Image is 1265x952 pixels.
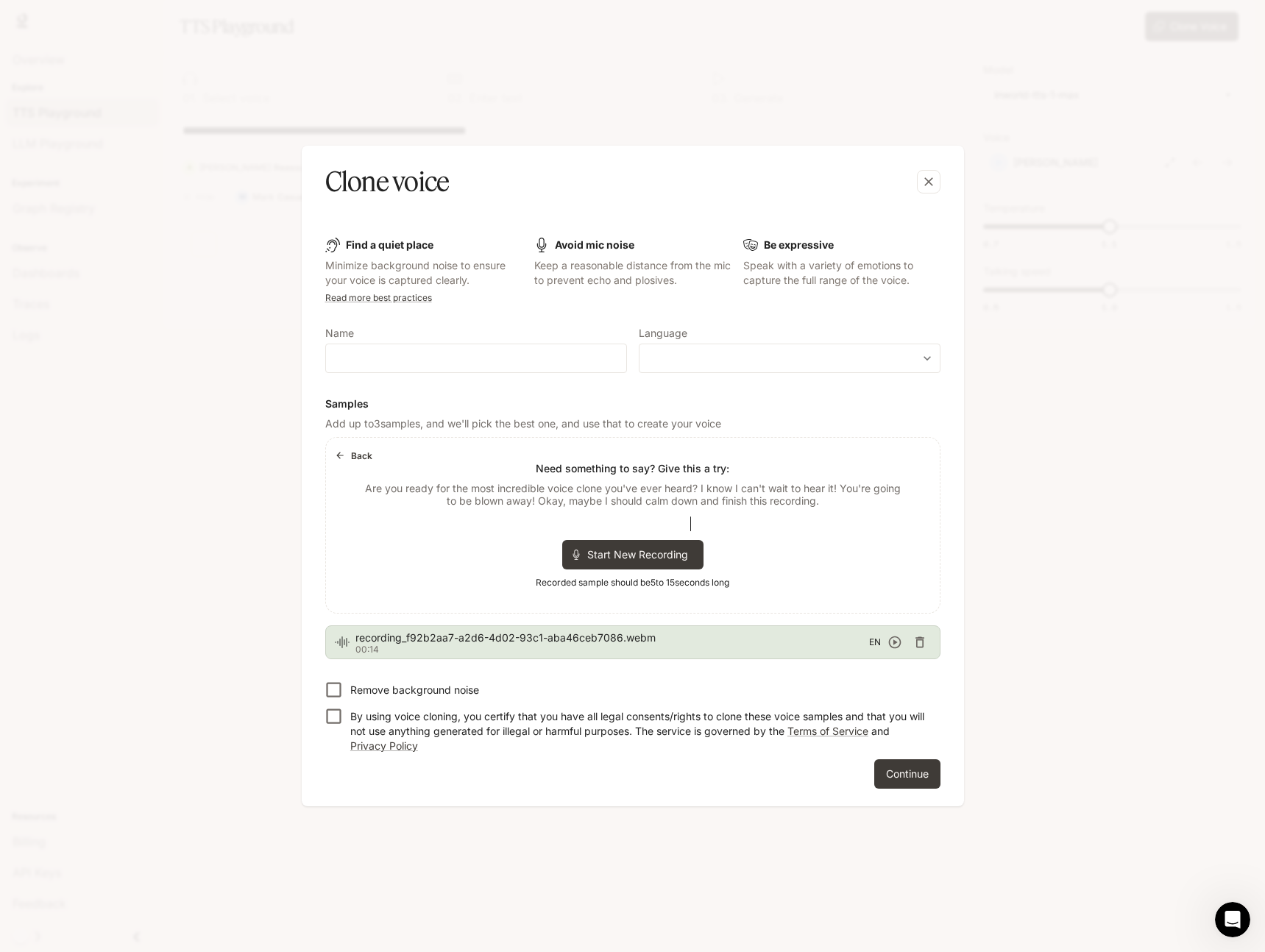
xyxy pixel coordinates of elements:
button: Back [332,444,379,467]
p: Remove background noise [350,683,479,697]
span: Start New Recording [587,547,698,562]
b: Be expressive [764,238,834,251]
span: recording_f92b2aa7-a2d6-4d02-93c1-aba46ceb7086.webm [355,630,869,645]
p: Add up to 3 samples, and we'll pick the best one, and use that to create your voice [325,416,940,431]
h5: Clone voice [325,163,450,200]
iframe: Intercom live chat [1215,902,1250,937]
span: Recorded sample should be 5 to 15 seconds long [536,575,729,590]
h6: Samples [325,397,940,411]
p: By using voice cloning, you certify that you have all legal consents/rights to clone these voice ... [350,709,929,753]
a: Privacy Policy [350,739,418,752]
p: Are you ready for the most incredible voice clone you've ever heard? I know I can't wait to hear ... [361,482,904,508]
p: 00:14 [355,645,869,654]
b: Avoid mic noise [555,238,634,251]
div: Start New Recording [562,540,704,569]
p: Minimize background noise to ensure your voice is captured clearly. [325,258,522,288]
b: Find a quiet place [346,238,433,251]
p: Speak with a variety of emotions to capture the full range of the voice. [743,258,940,288]
p: Name [325,328,354,338]
span: EN [869,635,881,650]
a: Read more best practices [325,292,432,303]
button: Continue [874,759,940,789]
a: Terms of Service [787,725,868,737]
p: Language [639,328,687,338]
p: Need something to say? Give this a try: [536,461,729,476]
div: ​ [639,351,940,366]
p: Keep a reasonable distance from the mic to prevent echo and plosives. [534,258,731,288]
